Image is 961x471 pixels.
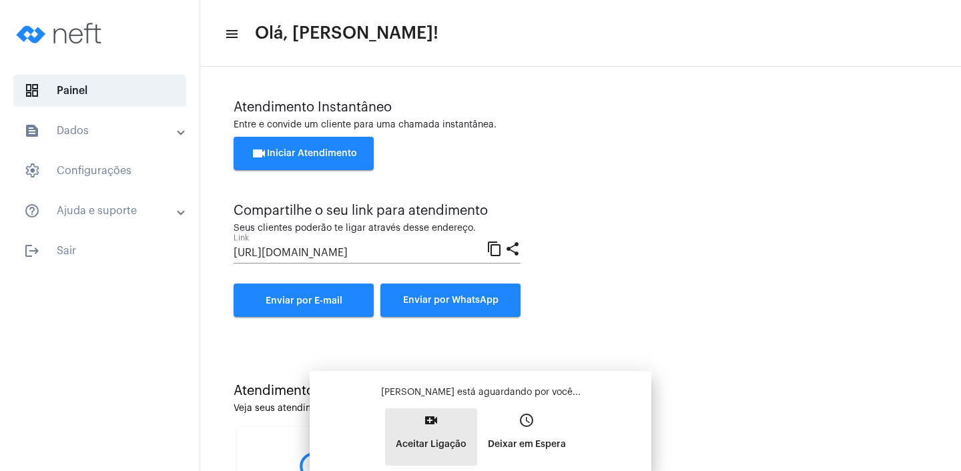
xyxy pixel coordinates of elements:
p: [PERSON_NAME] está aguardando por você... [320,386,641,399]
span: Iniciar Atendimento [251,149,357,158]
img: logo-neft-novo-2.png [11,7,111,60]
span: Olá, [PERSON_NAME]! [255,23,438,44]
mat-icon: sidenav icon [224,26,238,42]
p: Deixar em Espera [488,432,566,456]
mat-icon: sidenav icon [24,243,40,259]
mat-icon: access_time [519,412,535,428]
span: Configurações [13,155,186,187]
div: Entre e convide um cliente para uma chamada instantânea. [234,120,928,130]
div: Seus clientes poderão te ligar através desse endereço. [234,223,521,233]
div: Veja seus atendimentos em aberto. [234,404,928,414]
mat-panel-title: Dados [24,123,178,139]
mat-icon: share [505,240,521,256]
span: sidenav icon [24,163,40,179]
div: Atendimento Instantâneo [234,100,928,115]
div: Compartilhe o seu link para atendimento [234,203,521,218]
span: Enviar por E-mail [266,296,342,306]
button: Deixar em Espera [477,408,577,466]
div: Atendimentos [234,384,928,398]
span: Painel [13,75,186,107]
span: sidenav icon [24,83,40,99]
mat-panel-title: Ajuda e suporte [24,203,178,219]
span: Sair [13,235,186,267]
mat-icon: sidenav icon [24,203,40,219]
span: Enviar por WhatsApp [403,296,499,305]
mat-icon: video_call [423,412,439,428]
mat-icon: content_copy [487,240,503,256]
mat-icon: sidenav icon [24,123,40,139]
button: Aceitar Ligação [385,408,477,466]
mat-icon: videocam [251,145,267,161]
p: Aceitar Ligação [396,432,466,456]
